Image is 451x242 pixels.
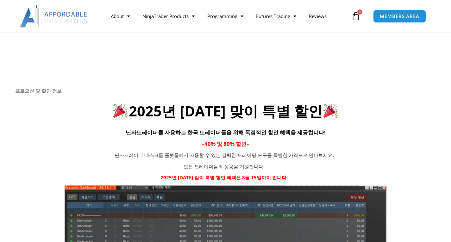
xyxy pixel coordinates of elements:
[160,174,288,181] strong: 2025년 [DATE] 맞이 특별 할인 혜택은 8월 15일까지 입니다.
[323,103,338,118] img: 🎉
[15,102,436,121] h2: 2025년 [DATE] 맞이 특별 할인
[94,151,354,160] p: 닌자트레이더 데스크톱 플랫폼에서 사용할 수 있는 강력한 트레이딩 도구를 특별한 가격으로 만나보세요.
[303,9,333,23] a: Reviews
[104,9,136,23] a: About
[247,140,249,147] span: –
[126,129,326,136] span: 닌자트레이더를 사용하는 한국 트레이더들을 위해 독점적인 할인 혜택을 제공합니다!
[201,9,250,23] a: Programming
[202,140,204,147] span: –
[380,14,419,19] span: MEMBERS AREA
[342,7,370,25] a: 0
[204,140,247,147] span: 40% 및 80% 할인
[113,103,128,118] img: 🎉
[104,9,350,23] nav: Menu
[15,88,436,94] h6: 프로모션 및 할인 정보
[357,9,362,15] span: 0
[136,9,201,23] a: NinjaTrader Products
[373,10,426,23] a: MEMBERS AREA
[250,9,303,23] a: Futures Trading
[20,5,88,28] img: LogoAI | Affordable Indicators – NinjaTrader
[94,162,354,171] p: 모든 트레이더들의 성공을 기원합니다!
